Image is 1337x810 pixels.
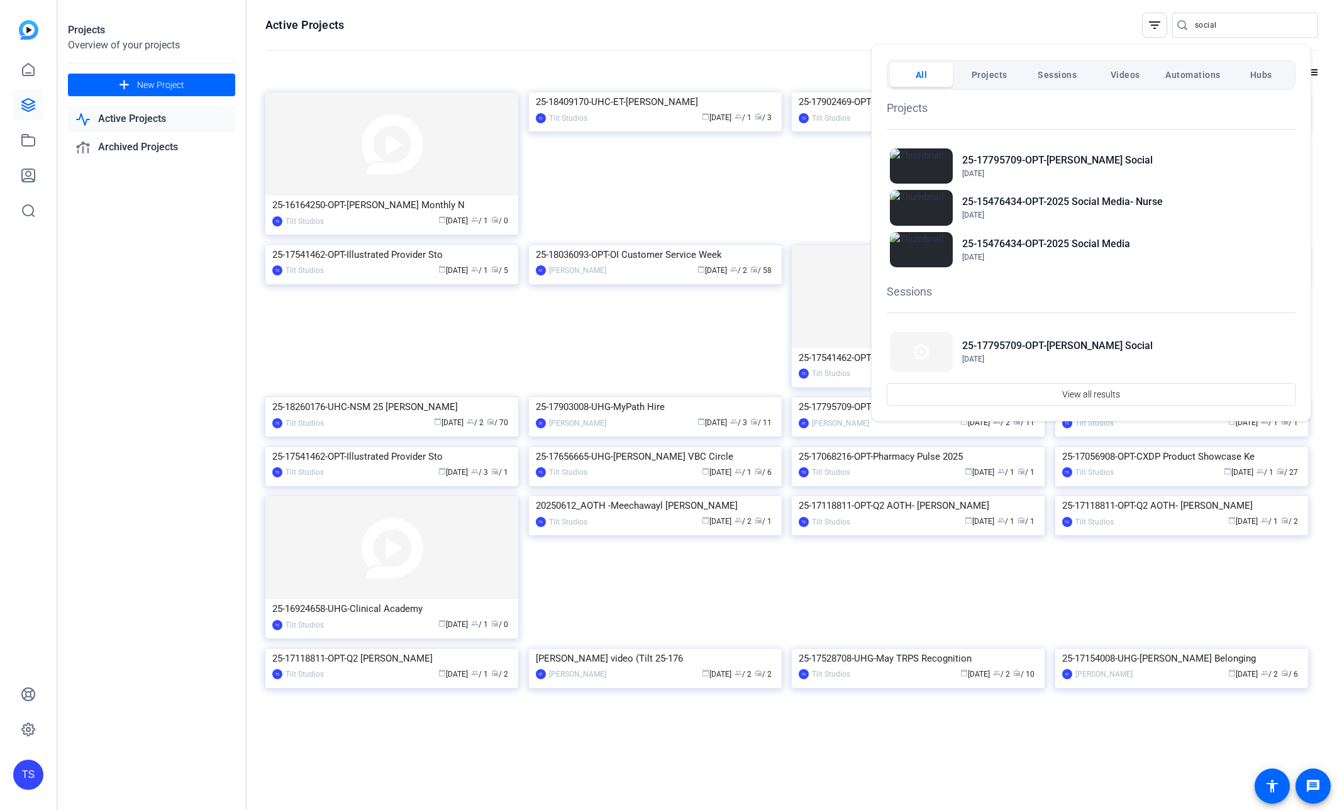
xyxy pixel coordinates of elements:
img: Thumbnail [890,148,953,184]
h1: Sessions [887,283,1295,300]
span: [DATE] [962,211,984,219]
h2: 25-17795709-OPT-[PERSON_NAME] Social [962,153,1153,168]
span: Projects [972,64,1007,86]
button: View all results [887,383,1295,406]
img: Thumbnail [890,190,953,225]
span: Videos [1111,64,1140,86]
h1: Projects [887,99,1295,116]
img: Thumbnail [890,332,953,372]
span: [DATE] [962,253,984,262]
span: Sessions [1038,64,1077,86]
span: All [916,64,928,86]
h2: 25-15476434-OPT-2025 Social Media- Nurse [962,194,1163,209]
span: [DATE] [962,355,984,363]
img: Thumbnail [890,232,953,267]
h2: 25-17795709-OPT-[PERSON_NAME] Social [962,338,1153,353]
span: View all results [1062,382,1120,406]
span: [DATE] [962,169,984,178]
span: Automations [1165,64,1221,86]
h2: 25-15476434-OPT-2025 Social Media [962,236,1130,252]
span: Hubs [1250,64,1272,86]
